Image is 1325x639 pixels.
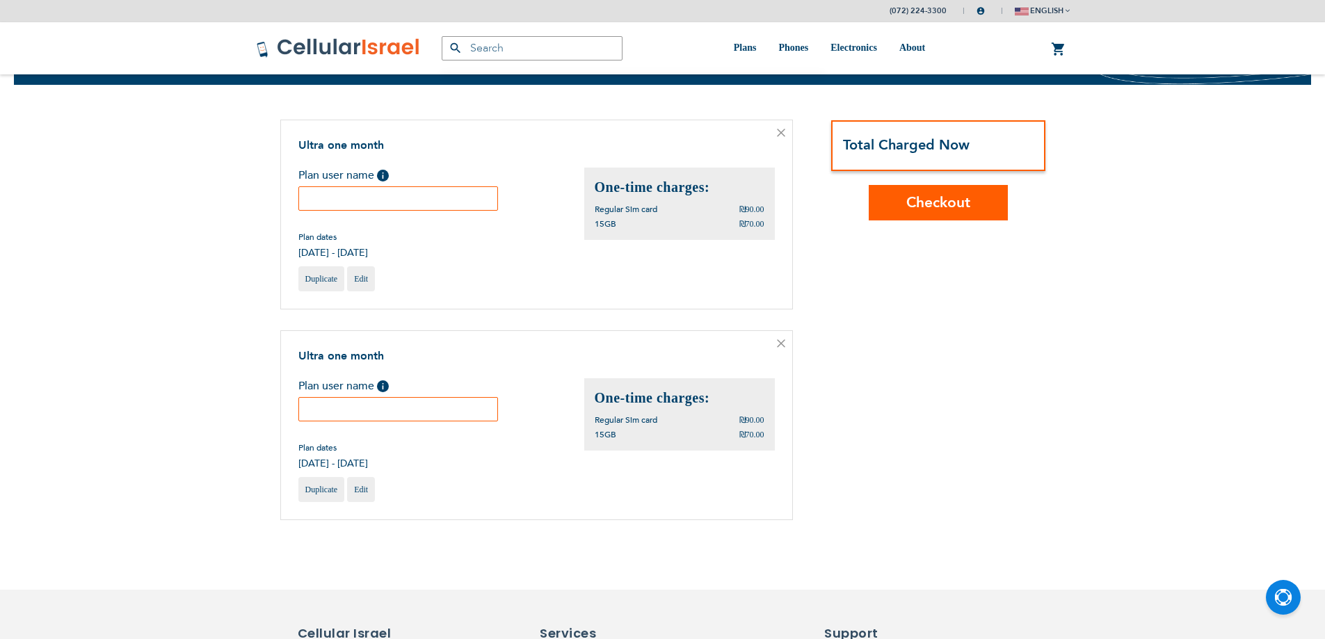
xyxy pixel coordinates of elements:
[298,138,384,153] a: Ultra one month
[734,42,757,53] span: Plans
[305,274,338,284] span: Duplicate
[778,42,808,53] span: Phones
[347,266,375,291] a: Edit
[739,219,764,229] span: ₪70.00
[298,246,368,259] span: [DATE] - [DATE]
[298,477,345,502] a: Duplicate
[739,204,764,214] span: ₪90.00
[890,6,947,16] a: (072) 224-3300
[347,477,375,502] a: Edit
[256,38,421,58] img: Cellular Israel Logo
[899,22,925,74] a: About
[442,36,623,60] input: Search
[739,415,764,425] span: ₪90.00
[377,380,389,392] span: Help
[778,22,808,74] a: Phones
[595,178,764,197] h2: One-time charges:
[595,389,764,407] h2: One-time charges:
[305,485,338,494] span: Duplicate
[739,430,764,439] span: ₪70.00
[298,378,374,394] span: Plan user name
[595,429,616,440] span: 15GB
[906,193,970,213] span: Checkout
[354,274,368,284] span: Edit
[843,136,970,154] strong: Total Charged Now
[830,22,877,74] a: Electronics
[377,170,389,181] span: Help
[1015,1,1070,21] button: english
[734,22,757,74] a: Plans
[298,442,368,453] span: Plan dates
[899,42,925,53] span: About
[830,42,877,53] span: Electronics
[354,485,368,494] span: Edit
[298,348,384,364] a: Ultra one month
[595,218,616,229] span: 15GB
[298,266,345,291] a: Duplicate
[595,414,657,426] span: Regular Sim card
[869,185,1008,220] button: Checkout
[595,204,657,215] span: Regular Sim card
[298,457,368,470] span: [DATE] - [DATE]
[1015,8,1029,15] img: english
[298,168,374,183] span: Plan user name
[298,232,368,243] span: Plan dates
